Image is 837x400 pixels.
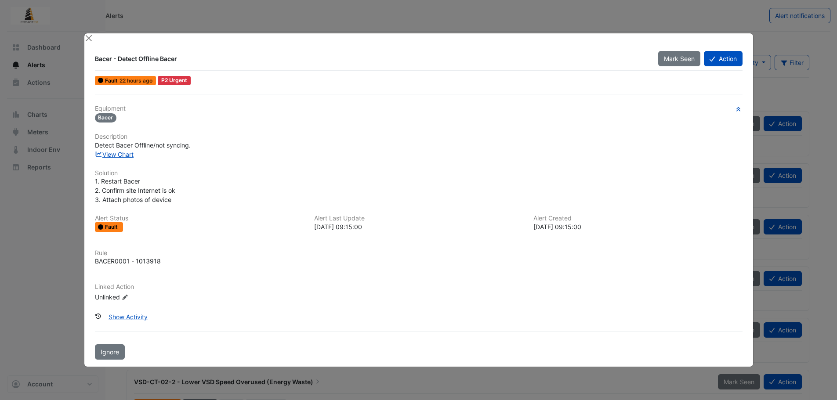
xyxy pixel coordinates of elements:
h6: Alert Created [533,215,742,222]
span: Fault [105,78,120,83]
h6: Description [95,133,743,141]
div: [DATE] 09:15:00 [533,222,742,231]
button: Ignore [95,344,125,360]
h6: Rule [95,249,743,257]
div: Bacer - Detect Offline Bacer [95,54,648,63]
div: P2 Urgent [158,76,191,85]
span: Bacer [95,113,117,123]
span: Mon 13-Oct-2025 09:15 AEDT [120,77,152,84]
button: Mark Seen [658,51,700,66]
span: Detect Bacer Offline/not syncing. [95,141,191,149]
button: Close [84,33,94,43]
fa-icon: Edit Linked Action [122,294,128,301]
h6: Equipment [95,105,743,112]
div: Unlinked [95,292,743,302]
button: Action [704,51,742,66]
h6: Solution [95,169,743,177]
div: BACER0001 - 1013918 [95,256,161,266]
span: Mark Seen [664,55,695,62]
button: Show Activity [103,309,153,324]
h6: Linked Action [95,283,743,291]
div: [DATE] 09:15:00 [314,222,523,231]
span: 1. Restart Bacer 2. Confirm site Internet is ok 3. Attach photos of device [95,177,175,203]
h6: Alert Last Update [314,215,523,222]
a: View Chart [95,151,134,158]
span: Ignore [101,348,119,356]
h6: Alert Status [95,215,304,222]
span: Fault [105,224,120,230]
